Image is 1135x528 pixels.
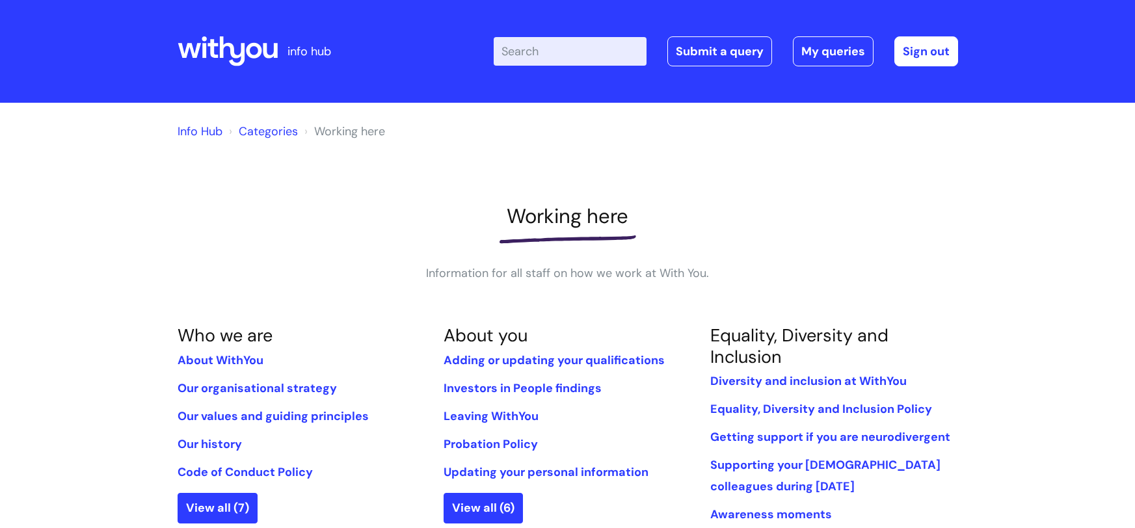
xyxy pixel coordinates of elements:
a: Equality, Diversity and Inclusion Policy [710,401,932,417]
a: View all (7) [178,493,258,523]
h1: Working here [178,204,958,228]
a: Leaving WithYou [444,408,539,424]
a: Updating your personal information [444,464,648,480]
a: Adding or updating your qualifications [444,352,665,368]
a: Supporting your [DEMOGRAPHIC_DATA] colleagues during [DATE] [710,457,941,494]
a: Investors in People findings [444,380,602,396]
a: Awareness moments [710,507,832,522]
li: Working here [301,121,385,142]
a: Code of Conduct Policy [178,464,313,480]
p: Information for all staff on how we work at With You. [373,263,763,284]
a: Diversity and inclusion at WithYou [710,373,907,389]
a: Getting support if you are neurodivergent [710,429,950,445]
li: Solution home [226,121,298,142]
a: About you [444,324,527,347]
a: My queries [793,36,874,66]
a: Submit a query [667,36,772,66]
a: Our history [178,436,242,452]
input: Search [494,37,647,66]
div: | - [494,36,958,66]
a: Probation Policy [444,436,538,452]
a: Equality, Diversity and Inclusion [710,324,888,367]
a: Categories [239,124,298,139]
a: Our values and guiding principles [178,408,369,424]
a: About WithYou [178,352,263,368]
a: Our organisational strategy [178,380,337,396]
a: Who we are [178,324,273,347]
p: info hub [287,41,331,62]
a: View all (6) [444,493,523,523]
a: Sign out [894,36,958,66]
a: Info Hub [178,124,222,139]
